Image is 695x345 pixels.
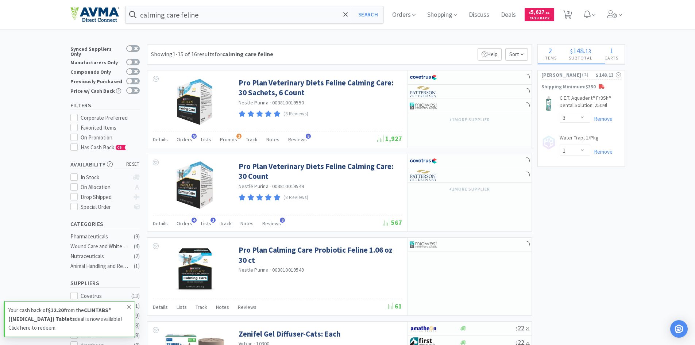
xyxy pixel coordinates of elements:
div: Compounds Only [70,68,123,74]
span: ( 2 ) [581,71,596,78]
span: Sort [505,48,528,61]
strong: calming care feline [222,50,273,58]
a: $5,627.61Cash Back [525,5,554,24]
span: for [215,50,273,58]
img: 646522f5fa5a49239fb2f35e70dc692f_652127.jpeg [171,245,219,292]
div: Corporate Preferred [81,114,140,122]
span: 9 [192,134,197,139]
a: Pro Plan Calming Care Probiotic Feline 1.06 oz 30 ct [239,245,400,265]
a: Pro Plan Veterinary Diets Feline Calming Care: 30 Sachets, 6 Count [239,78,400,98]
a: Nestle Purina [239,183,269,189]
h5: Suppliers [70,279,140,287]
div: Previously Purchased [70,78,123,84]
span: 567 [383,218,402,227]
span: reset [126,161,140,168]
span: Orders [177,136,192,143]
span: Notes [216,304,229,310]
span: 13 [585,47,591,55]
div: Animal Handling and Restraints [70,262,130,271]
div: ( 8 ) [134,331,140,340]
a: Nestle Purina [239,267,269,273]
div: ( 2 ) [134,252,140,261]
img: 329401075e7f4f1f8c9e9bf57c4285e4_374496.jpeg [171,161,219,209]
a: Remove [590,115,613,122]
h5: Filters [70,101,140,110]
img: 495f39ee42f94bbc9e7e3854e2cb054c_374573.png [176,78,213,125]
span: · [270,183,271,189]
a: C.E.T. Aquadent® Fr3Sh® Dental Solution: 250Ml [560,95,621,112]
span: $ [570,47,573,55]
p: (8 Reviews) [283,194,308,202]
span: 003810019550 [272,99,304,106]
p: Your cash back of from the deal is now available! Click here to redeem. [8,306,127,332]
div: On Promotion [81,133,140,142]
div: Special Order [81,203,129,211]
div: Manufacturers Only [70,59,123,65]
span: $ [516,326,518,331]
span: Details [153,304,168,310]
span: 22 [516,324,530,332]
div: ( 4 ) [134,242,140,251]
p: Help [478,48,502,61]
span: Reviews [238,304,256,310]
span: . 21 [524,326,530,331]
span: Track [220,220,232,227]
a: Remove [590,148,613,155]
span: $ [529,10,531,15]
span: 4 [192,218,197,223]
a: Nestle Purina [239,99,269,106]
span: 1,927 [377,134,402,143]
span: 8 [280,218,285,223]
button: Search [353,6,383,23]
h4: Items [538,54,563,61]
img: e4e33dab9f054f5782a47901c742baa9_102.png [70,7,119,22]
span: 1 [236,134,242,139]
a: Zenifel Gel Diffuser-Cats: Each [239,329,340,339]
img: f5e969b455434c6296c6d81ef179fa71_3.png [410,170,437,181]
div: ( 1 ) [134,262,140,271]
strong: $12.20 [48,307,64,314]
span: Cash Back [529,16,550,21]
span: Lists [201,220,211,227]
a: Pro Plan Veterinary Diets Feline Calming Care: 30 Count [239,161,400,181]
span: Notes [240,220,254,227]
span: Details [153,136,168,143]
a: 2 [560,12,575,19]
a: Discuss [466,12,492,18]
img: 77fca1acd8b6420a9015268ca798ef17_1.png [410,72,437,83]
span: Has Cash Back [81,144,126,151]
div: Open Intercom Messenger [670,320,688,338]
span: Lists [177,304,187,310]
img: 2104c68d643c40a29598ba0d0e72a5f4_328695.jpeg [541,96,556,111]
span: 8 [306,134,311,139]
div: $148.13 [596,71,621,79]
h5: Availability [70,160,140,169]
input: Search by item, sku, manufacturer, ingredient, size... [126,6,383,23]
span: 1 [610,46,613,55]
span: 5,627 [529,8,550,15]
div: Price w/ Cash Back [70,87,123,93]
div: Pharmaceuticals [70,232,130,241]
span: Notes [266,136,279,143]
h4: Carts [599,54,625,61]
span: 003810019549 [272,183,304,189]
a: Deals [498,12,519,18]
span: Promos [220,136,237,143]
span: CB [116,145,123,150]
span: 148 [573,46,584,55]
span: [PERSON_NAME] [541,71,582,79]
span: Track [246,136,258,143]
img: no_image.png [541,135,556,150]
div: On Allocation [81,183,129,192]
span: 61 [387,302,402,310]
div: ( 9 ) [134,311,140,320]
div: Showing 1-15 of 16 results [151,50,273,59]
span: Track [196,304,207,310]
button: +1more supplier [445,115,493,125]
div: Favorited Items [81,123,140,132]
p: (8 Reviews) [283,110,308,118]
span: Details [153,220,168,227]
div: ( 11 ) [131,302,140,310]
div: ( 9 ) [134,232,140,241]
span: Reviews [288,136,307,143]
